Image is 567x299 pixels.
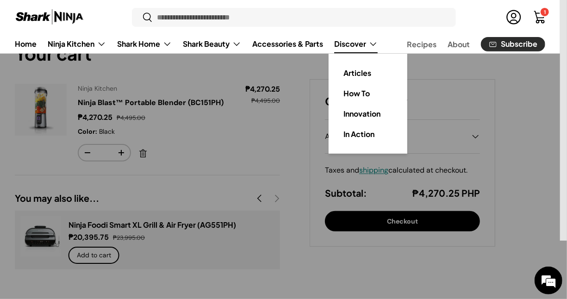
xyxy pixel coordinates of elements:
[177,35,247,53] summary: Shark Beauty
[48,52,156,64] div: Chat with us now
[42,35,112,53] summary: Ninja Kitchen
[501,41,538,48] span: Subscribe
[544,9,546,16] span: 1
[448,35,470,53] a: About
[481,37,545,51] a: Subscribe
[15,35,37,53] a: Home
[385,35,545,53] nav: Secondary
[54,90,128,184] span: We're online!
[152,5,174,27] div: Minimize live chat window
[329,35,383,53] summary: Discover
[5,200,176,232] textarea: Type your message and hit 'Enter'
[15,35,378,53] nav: Primary
[252,35,323,53] a: Accessories & Parts
[112,35,177,53] summary: Shark Home
[15,8,84,26] img: Shark Ninja Philippines
[407,35,436,53] a: Recipes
